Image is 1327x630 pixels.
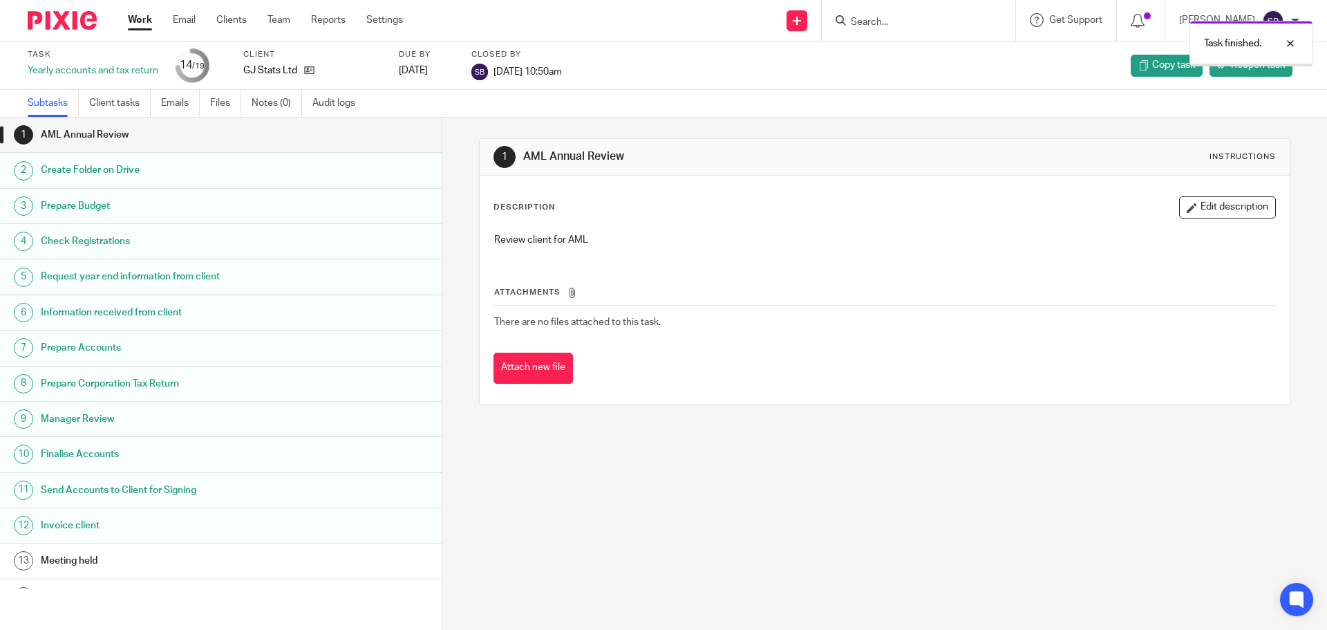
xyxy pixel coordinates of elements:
div: 9 [14,409,33,429]
span: Attachments [494,288,561,296]
p: GJ Stats Ltd [243,64,297,77]
div: 12 [14,516,33,535]
h1: Information received from client [41,302,299,323]
h1: Meeting held [41,550,299,571]
img: svg%3E [471,64,488,80]
a: Audit logs [312,90,366,117]
h1: AML Annual Review [41,124,299,145]
h1: Prepare Budget [41,196,299,216]
a: Notes (0) [252,90,302,117]
h1: Prepare Corporation Tax Return [41,373,299,394]
div: [DATE] [399,64,454,77]
label: Client [243,49,382,60]
a: Subtasks [28,90,79,117]
a: Reports [311,13,346,27]
div: 2 [14,161,33,180]
label: Task [28,49,158,60]
button: Edit description [1179,196,1276,219]
h1: Manager Review [41,409,299,429]
div: 7 [14,338,33,358]
a: Client tasks [89,90,151,117]
p: Description [493,202,555,213]
div: 4 [14,232,33,251]
h1: Prepare Accounts [41,337,299,358]
div: 1 [14,125,33,145]
div: 11 [14,481,33,500]
small: /19 [192,62,205,70]
div: Instructions [1210,151,1276,163]
h1: Check Registrations [41,231,299,252]
h1: AML Annual Review [523,149,914,164]
button: Attach new file [493,353,573,384]
a: Files [210,90,241,117]
a: Settings [366,13,403,27]
a: Team [267,13,290,27]
div: Yearly accounts and tax return [28,64,158,77]
h1: Send Accounts to Client for Signing [41,480,299,501]
div: 6 [14,303,33,322]
img: svg%3E [1262,10,1284,32]
a: Email [173,13,196,27]
h1: Request year end information from client [41,266,299,287]
h1: Finalise Accounts [41,444,299,465]
span: There are no files attached to this task. [494,317,661,327]
p: Review client for AML [494,233,1274,247]
div: 5 [14,268,33,287]
span: [DATE] 10:50am [493,66,562,76]
label: Due by [399,49,454,60]
label: Closed by [471,49,562,60]
a: Emails [161,90,200,117]
img: Pixie [28,11,97,30]
div: 3 [14,196,33,216]
h1: Invoice client [41,515,299,536]
a: Work [128,13,152,27]
a: Clients [216,13,247,27]
div: 14 [14,587,33,606]
h1: Create Folder on Drive [41,160,299,180]
p: Task finished. [1204,37,1261,50]
div: 1 [493,146,516,168]
div: 8 [14,374,33,393]
div: 14 [180,57,205,73]
div: 13 [14,551,33,571]
div: 10 [14,445,33,464]
h1: Check if client owes money [41,586,299,607]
